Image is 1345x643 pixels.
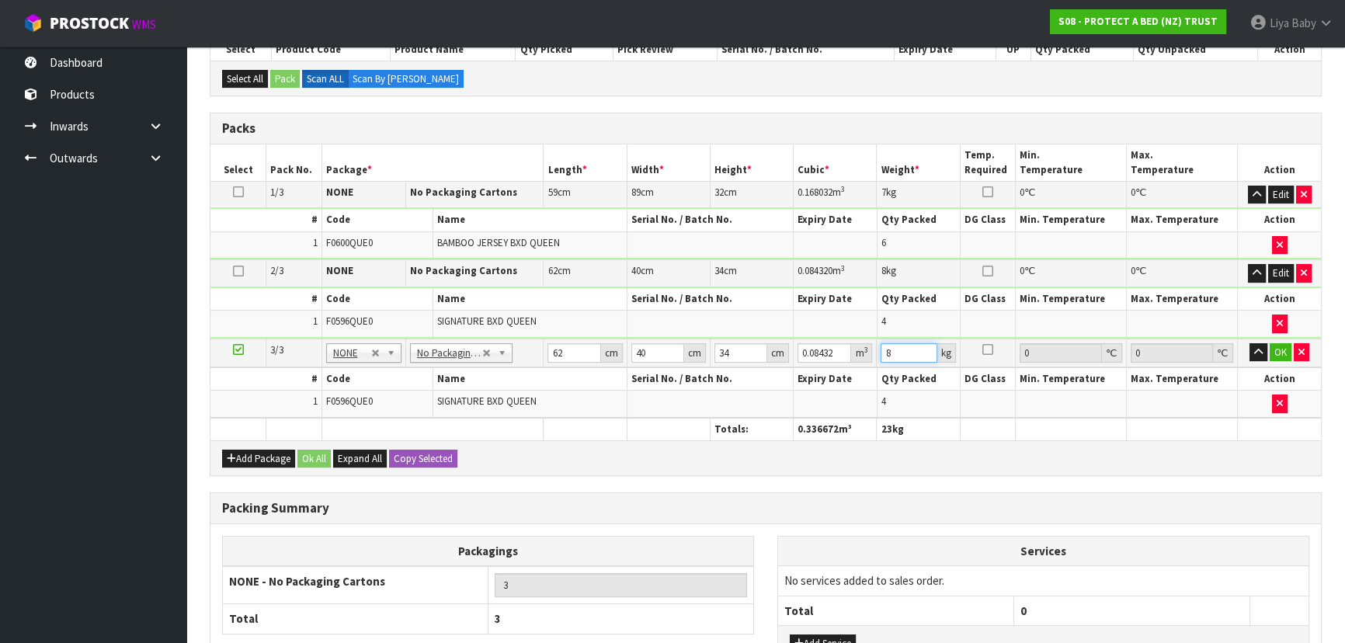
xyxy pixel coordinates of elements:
[271,39,390,61] th: Product Code
[1134,39,1258,61] th: Qty Unpacked
[338,452,382,465] span: Expand All
[302,70,349,89] label: Scan ALL
[417,344,482,363] span: No Packaging Cartons
[937,343,956,363] div: kg
[229,574,385,589] strong: NONE - No Packaging Cartons
[864,345,867,355] sup: 3
[631,264,641,277] span: 40
[333,344,371,363] span: NONE
[50,13,129,33] span: ProStock
[794,144,877,181] th: Cubic
[333,450,387,468] button: Expand All
[1131,186,1135,199] span: 0
[881,394,886,408] span: 4
[627,209,794,231] th: Serial No. / Batch No.
[794,181,877,208] td: m
[222,450,295,468] button: Add Package
[1238,368,1321,391] th: Action
[1020,603,1027,618] span: 0
[684,343,706,363] div: cm
[223,604,488,634] th: Total
[1127,368,1238,391] th: Max. Temperature
[881,315,886,328] span: 4
[410,186,517,199] strong: No Packaging Cartons
[960,368,1016,391] th: DG Class
[210,209,321,231] th: #
[877,144,960,181] th: Weight
[1270,343,1291,362] button: OK
[222,501,1309,516] h3: Packing Summary
[437,394,537,408] span: SIGNATURE BXD QUEEN
[627,259,710,287] td: cm
[544,181,627,208] td: cm
[433,368,627,391] th: Name
[1127,209,1238,231] th: Max. Temperature
[1127,288,1238,311] th: Max. Temperature
[714,186,724,199] span: 32
[433,288,627,311] th: Name
[877,368,960,391] th: Qty Packed
[1016,209,1127,231] th: Min. Temperature
[313,315,318,328] span: 1
[326,236,373,249] span: F0600QUE0
[710,259,793,287] td: cm
[1020,264,1024,277] span: 0
[132,17,156,32] small: WMS
[210,288,321,311] th: #
[798,264,832,277] span: 0.084320
[794,288,877,311] th: Expiry Date
[1016,288,1127,311] th: Min. Temperature
[794,368,877,391] th: Expiry Date
[391,39,516,61] th: Product Name
[1268,186,1294,204] button: Edit
[960,144,1016,181] th: Temp. Required
[1030,39,1133,61] th: Qty Packed
[348,70,464,89] label: Scan By [PERSON_NAME]
[270,264,283,277] span: 2/3
[798,186,832,199] span: 0.168032
[613,39,718,61] th: Pick Review
[1238,209,1321,231] th: Action
[718,39,895,61] th: Serial No. / Batch No.
[631,186,641,199] span: 89
[894,39,996,61] th: Expiry Date
[1058,15,1218,28] strong: S08 - PROTECT A BED (NZ) TRUST
[841,184,845,194] sup: 3
[778,537,1309,566] th: Services
[433,209,627,231] th: Name
[1268,264,1294,283] button: Edit
[326,186,353,199] strong: NONE
[210,39,271,61] th: Select
[544,144,627,181] th: Length
[778,596,1014,625] th: Total
[270,343,283,356] span: 3/3
[437,236,560,249] span: BAMBOO JERSEY BXD QUEEN
[547,186,557,199] span: 59
[1127,259,1238,287] td: ℃
[798,422,839,436] span: 0.336672
[266,144,322,181] th: Pack No.
[1020,186,1024,199] span: 0
[222,70,268,89] button: Select All
[881,186,885,199] span: 7
[389,450,457,468] button: Copy Selected
[794,209,877,231] th: Expiry Date
[627,288,794,311] th: Serial No. / Batch No.
[547,264,557,277] span: 62
[1238,288,1321,311] th: Action
[960,288,1016,311] th: DG Class
[877,418,960,440] th: kg
[210,368,321,391] th: #
[1213,343,1233,363] div: ℃
[851,343,872,363] div: m
[222,121,1309,136] h3: Packs
[881,264,885,277] span: 8
[1127,144,1238,181] th: Max. Temperature
[270,186,283,199] span: 1/3
[326,264,353,277] strong: NONE
[960,209,1016,231] th: DG Class
[23,13,43,33] img: cube-alt.png
[627,368,794,391] th: Serial No. / Batch No.
[1016,368,1127,391] th: Min. Temperature
[1016,259,1127,287] td: ℃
